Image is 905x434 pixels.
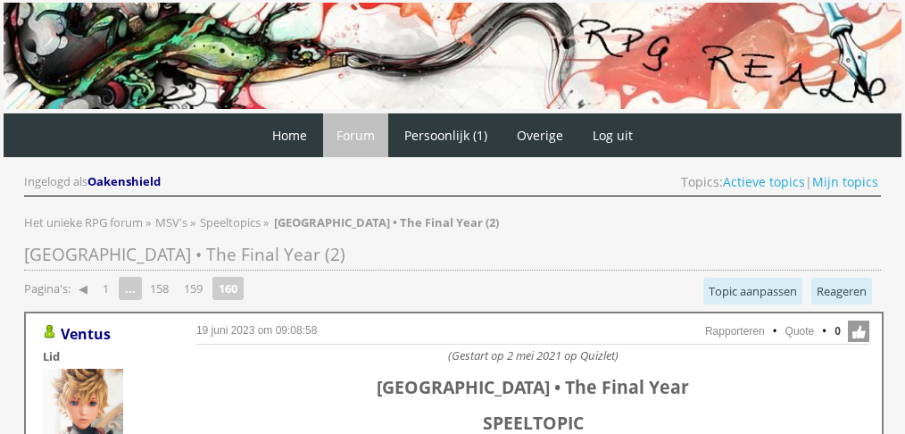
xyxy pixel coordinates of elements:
[155,214,187,230] span: MSV's
[87,173,161,189] span: Oakenshield
[259,113,320,157] a: Home
[200,214,263,230] a: Speeltopics
[24,280,71,297] span: Pagina's:
[24,173,163,190] div: Ingelogd als
[177,276,210,301] a: 159
[811,278,872,305] a: Reageren
[143,276,176,301] a: 158
[24,243,345,266] span: [GEOGRAPHIC_DATA] • The Final Year (2)
[785,325,815,338] a: Quote
[812,173,878,190] a: Mijn topics
[95,276,116,301] a: 1
[145,214,151,230] span: »
[87,173,163,189] a: Oakenshield
[579,113,646,157] a: Log uit
[723,173,805,190] a: Actieve topics
[71,276,95,301] a: ◀
[43,325,57,339] img: Gebruiker is online
[391,113,501,157] a: Persoonlijk (1)
[43,348,168,364] div: Lid
[119,277,142,300] span: ...
[200,214,261,230] span: Speeltopics
[155,214,190,230] a: MSV's
[703,278,802,305] a: Topic aanpassen
[196,324,317,337] a: 19 juni 2023 om 09:08:58
[503,113,577,157] a: Overige
[681,173,878,190] span: Topics: |
[212,277,244,300] strong: 160
[448,347,619,363] i: (Gestart op 2 mei 2021 op Quizlet)
[834,323,841,339] span: 0
[848,321,869,342] span: Like deze post
[4,3,901,109] img: RPG Realm - Banner
[263,214,269,230] span: »
[274,214,499,230] strong: [GEOGRAPHIC_DATA] • The Final Year (2)
[24,214,143,230] span: Het unieke RPG forum
[705,325,765,338] a: Rapporteren
[24,214,145,230] a: Het unieke RPG forum
[323,113,388,157] a: Forum
[190,214,195,230] span: »
[61,324,111,344] a: Ventus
